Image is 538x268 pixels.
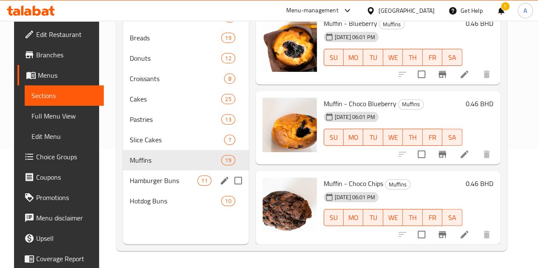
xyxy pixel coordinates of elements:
[383,129,403,146] button: WE
[36,192,97,203] span: Promotions
[385,180,410,189] span: Muffins
[218,174,231,187] button: edit
[25,85,104,106] a: Sections
[324,129,344,146] button: SU
[222,34,234,42] span: 19
[459,229,470,240] a: Edit menu item
[442,129,462,146] button: SA
[347,212,360,224] span: MO
[446,212,458,224] span: SA
[123,48,249,68] div: Donuts12
[36,233,97,243] span: Upsell
[324,97,396,110] span: Muffin - Choco Blueberry
[286,6,339,16] div: Menu-management
[123,89,249,109] div: Cakes25
[123,150,249,170] div: Muffins19
[130,114,221,124] span: Pastries
[344,129,363,146] button: MO
[476,64,497,85] button: delete
[413,65,430,83] span: Select to update
[262,98,317,152] img: Muffin - Choco Blueberry
[432,224,453,245] button: Branch-specific-item
[406,131,419,144] span: TH
[403,209,422,226] button: TH
[324,209,344,226] button: SU
[130,94,221,104] span: Cakes
[222,95,234,103] span: 25
[347,131,360,144] span: MO
[225,75,234,83] span: 8
[17,65,104,85] a: Menus
[406,212,419,224] span: TH
[36,254,97,264] span: Coverage Report
[387,131,399,144] span: WE
[413,145,430,163] span: Select to update
[379,20,404,29] span: Muffins
[221,196,235,206] div: items
[466,17,493,29] h6: 0.46 BHD
[399,99,423,109] span: Muffins
[225,136,234,144] span: 7
[331,193,379,201] span: [DATE] 06:01 PM
[327,212,340,224] span: SU
[442,209,462,226] button: SA
[363,209,383,226] button: TU
[383,49,403,66] button: WE
[17,208,104,228] a: Menu disclaimer
[222,116,234,124] span: 13
[324,17,377,30] span: Muffin - Blueberry
[406,51,419,64] span: TH
[222,54,234,62] span: 12
[324,177,383,190] span: Muffin - Choco Chips
[476,224,497,245] button: delete
[25,126,104,147] a: Edit Menu
[221,33,235,43] div: items
[466,178,493,189] h6: 0.46 BHD
[31,131,97,141] span: Edit Menu
[387,51,399,64] span: WE
[130,135,225,145] div: Slice Cakes
[36,213,97,223] span: Menu disclaimer
[123,191,249,211] div: Hotdog Buns10
[130,175,197,186] span: Hamburger Buns
[31,90,97,101] span: Sections
[17,187,104,208] a: Promotions
[466,98,493,110] h6: 0.46 BHD
[36,29,97,39] span: Edit Restaurant
[36,152,97,162] span: Choice Groups
[426,212,439,224] span: FR
[403,129,422,146] button: TH
[344,49,363,66] button: MO
[379,19,404,29] div: Muffins
[17,147,104,167] a: Choice Groups
[432,64,453,85] button: Branch-specific-item
[221,94,235,104] div: items
[426,131,439,144] span: FR
[423,129,442,146] button: FR
[367,51,379,64] span: TU
[17,167,104,187] a: Coupons
[324,49,344,66] button: SU
[524,6,527,15] span: A
[423,49,442,66] button: FR
[130,33,221,43] span: Breads
[123,28,249,48] div: Breads19
[222,197,234,205] span: 10
[459,149,470,159] a: Edit menu item
[426,51,439,64] span: FR
[262,178,317,232] img: Muffin - Choco Chips
[423,209,442,226] button: FR
[123,4,249,214] nav: Menu sections
[198,177,211,185] span: 11
[327,131,340,144] span: SU
[367,212,379,224] span: TU
[221,53,235,63] div: items
[17,228,104,248] a: Upsell
[442,49,462,66] button: SA
[387,212,399,224] span: WE
[379,6,435,15] div: [GEOGRAPHIC_DATA]
[344,209,363,226] button: MO
[432,144,453,164] button: Branch-specific-item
